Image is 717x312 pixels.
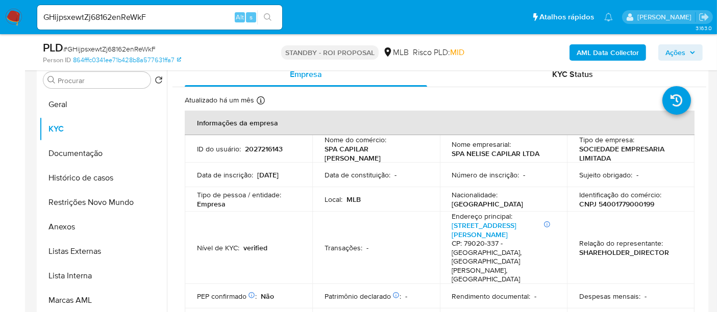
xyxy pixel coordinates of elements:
[413,47,464,58] span: Risco PLD:
[281,45,379,60] p: STANDBY - ROI PROPOSAL
[39,190,167,215] button: Restrições Novo Mundo
[197,190,281,199] p: Tipo de pessoa / entidade :
[325,243,362,252] p: Transações :
[636,170,638,179] p: -
[236,12,244,22] span: Alt
[325,170,390,179] p: Data de constituição :
[577,44,639,61] b: AML Data Collector
[535,292,537,301] p: -
[394,170,397,179] p: -
[325,292,401,301] p: Patrimônio declarado :
[39,117,167,141] button: KYC
[197,170,253,179] p: Data de inscrição :
[452,149,540,158] p: SPA NELISE CAPILAR LTDA
[261,292,274,301] p: Não
[39,239,167,264] button: Listas Externas
[43,39,63,56] b: PLD
[257,10,278,24] button: search-icon
[366,243,368,252] p: -
[325,195,342,204] p: Local :
[155,76,163,87] button: Retornar ao pedido padrão
[39,92,167,117] button: Geral
[197,292,257,301] p: PEP confirmado :
[579,144,678,163] p: SOCIEDADE EMPRESARIA LIMITADA
[197,199,226,209] p: Empresa
[452,190,498,199] p: Nacionalidade :
[325,144,424,163] p: SPA CAPILAR [PERSON_NAME]
[570,44,646,61] button: AML Data Collector
[450,46,464,58] span: MID
[347,195,361,204] p: MLB
[197,243,239,252] p: Nível de KYC :
[645,292,647,301] p: -
[325,135,386,144] p: Nome do comércio :
[452,170,520,179] p: Número de inscrição :
[39,141,167,166] button: Documentação
[43,56,71,65] b: Person ID
[185,95,254,105] p: Atualizado há um mês
[579,135,634,144] p: Tipo de empresa :
[290,68,322,80] span: Empresa
[185,111,695,135] th: Informações da empresa
[524,170,526,179] p: -
[579,190,661,199] p: Identificação do comércio :
[579,170,632,179] p: Sujeito obrigado :
[452,140,511,149] p: Nome empresarial :
[553,68,594,80] span: KYC Status
[637,12,695,22] p: erico.trevizan@mercadopago.com.br
[39,264,167,288] button: Lista Interna
[405,292,407,301] p: -
[665,44,685,61] span: Ações
[539,12,594,22] span: Atalhos rápidos
[63,44,156,54] span: # GHijpsxewtZj68162enReWkF
[452,239,551,284] h4: CP: 79020-337 - [GEOGRAPHIC_DATA], [GEOGRAPHIC_DATA][PERSON_NAME], [GEOGRAPHIC_DATA]
[579,199,654,209] p: CNPJ 54001779000199
[73,56,181,65] a: 864fffc0341ee71b428b8a577631ffa7
[452,220,517,240] a: [STREET_ADDRESS][PERSON_NAME]
[47,76,56,84] button: Procurar
[579,248,669,257] p: SHAREHOLDER_DIRECTOR
[37,11,282,24] input: Pesquise usuários ou casos...
[39,166,167,190] button: Histórico de casos
[452,199,524,209] p: [GEOGRAPHIC_DATA]
[245,144,283,153] p: 2027216143
[243,243,267,252] p: verified
[699,12,709,22] a: Sair
[604,13,613,21] a: Notificações
[383,47,409,58] div: MLB
[658,44,703,61] button: Ações
[257,170,279,179] p: [DATE]
[250,12,253,22] span: s
[579,239,663,248] p: Relação do representante :
[58,76,146,85] input: Procurar
[452,292,531,301] p: Rendimento documental :
[452,212,513,221] p: Endereço principal :
[579,292,640,301] p: Despesas mensais :
[696,24,712,32] span: 3.163.0
[39,215,167,239] button: Anexos
[197,144,241,153] p: ID do usuário :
